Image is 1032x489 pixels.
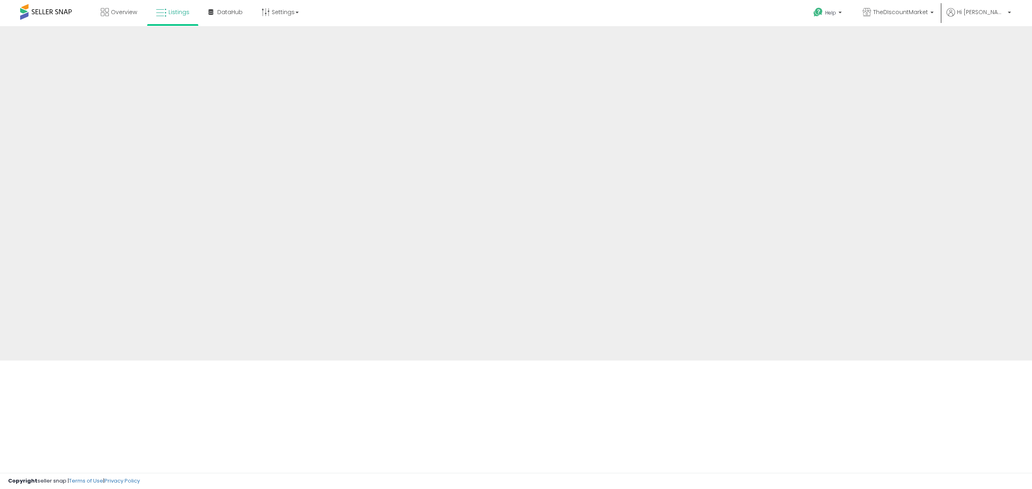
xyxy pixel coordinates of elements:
span: Listings [169,8,189,16]
a: Help [807,1,850,26]
span: Help [825,9,836,16]
span: Overview [111,8,137,16]
span: Hi [PERSON_NAME] [957,8,1005,16]
span: TheDIscountMarket [873,8,928,16]
i: Get Help [813,7,823,17]
span: DataHub [217,8,243,16]
a: Hi [PERSON_NAME] [947,8,1011,26]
